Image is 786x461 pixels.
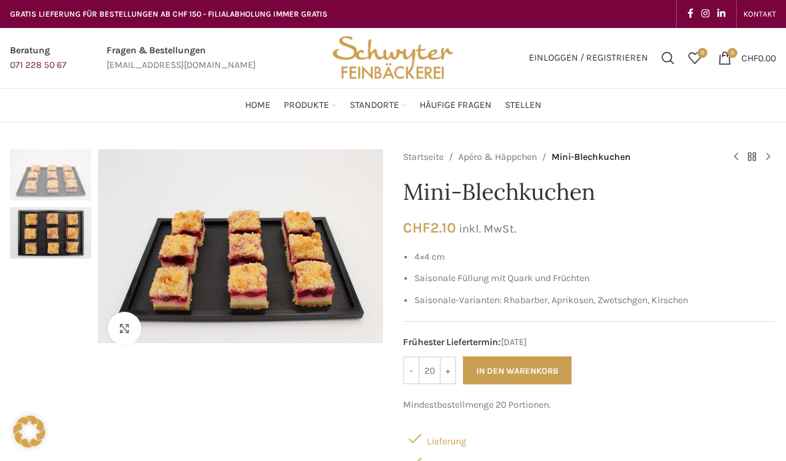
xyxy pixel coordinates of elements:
a: Instagram social link [697,5,713,23]
a: 0 CHF0.00 [711,45,783,71]
span: KONTAKT [743,9,776,19]
a: Next product [760,149,776,165]
span: Häufige Fragen [420,99,492,112]
li: Saisonale Füllung mit Quark und Früchten [414,271,776,286]
span: 0 [697,48,707,58]
img: Mini-Blechkuchen [10,149,91,201]
small: inkl. MwSt. [459,222,516,235]
img: Bäckerei Schwyter [328,28,458,88]
a: Suchen [655,45,681,71]
div: 2 / 2 [10,207,91,265]
h1: Mini-Blechkuchen [403,179,776,206]
a: Facebook social link [683,5,697,23]
a: 0 [681,45,708,71]
a: KONTAKT [743,1,776,27]
span: [DATE] [403,335,776,350]
span: Frühester Liefertermin: [403,336,501,348]
a: Apéro & Häppchen [458,150,537,165]
span: Einloggen / Registrieren [529,53,648,63]
span: CHF [403,219,430,236]
a: Startseite [403,150,444,165]
input: + [440,356,456,384]
div: Main navigation [3,92,783,119]
li: 4×4 cm [414,250,776,264]
input: Produktmenge [420,356,440,384]
a: Standorte [350,92,406,119]
bdi: 2.10 [403,219,456,236]
div: Lieferung [403,426,776,450]
a: Infobox link [107,43,256,73]
div: 1 / 2 [10,149,91,207]
span: 0 [727,48,737,58]
nav: Breadcrumb [403,149,715,165]
a: Häufige Fragen [420,92,492,119]
a: Stellen [505,92,542,119]
button: In den Warenkorb [463,356,572,384]
a: Infobox link [10,43,67,73]
div: Secondary navigation [737,1,783,27]
bdi: 0.00 [741,52,776,63]
span: GRATIS LIEFERUNG FÜR BESTELLUNGEN AB CHF 150 - FILIALABHOLUNG IMMER GRATIS [10,9,328,19]
a: Previous product [728,149,744,165]
a: Linkedin social link [713,5,729,23]
span: Stellen [505,99,542,112]
span: Standorte [350,99,399,112]
span: Produkte [284,99,329,112]
div: Mindestbestellmenge 20 Portionen. [403,398,776,412]
a: Home [245,92,270,119]
a: Produkte [284,92,336,119]
div: Meine Wunschliste [681,45,708,71]
span: Mini-Blechkuchen [552,150,631,165]
img: Mini-Blechkuchen – Bild 2 [10,207,91,258]
span: CHF [741,52,758,63]
input: - [403,356,420,384]
a: Einloggen / Registrieren [522,45,655,71]
div: 1 / 2 [95,149,386,343]
span: Home [245,99,270,112]
li: Saisonale-Varianten: Rhabarber, Aprikosen, Zwetschgen, Kirschen [414,293,776,308]
a: Site logo [328,51,458,63]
